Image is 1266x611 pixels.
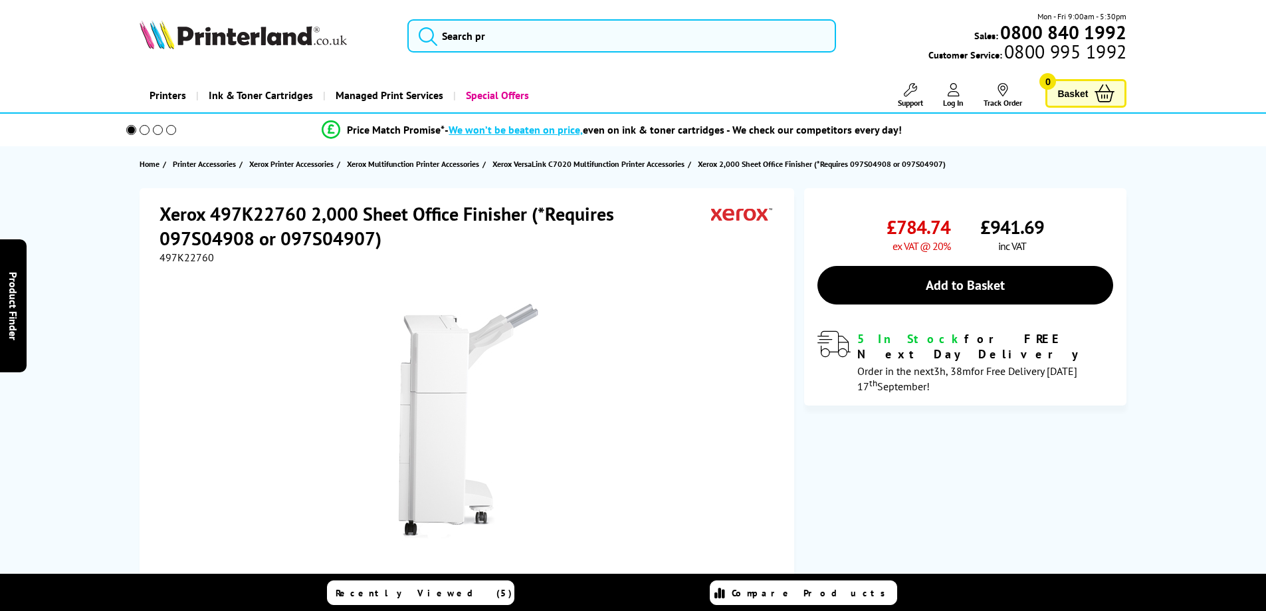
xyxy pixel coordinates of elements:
[347,157,482,171] a: Xerox Multifunction Printer Accessories
[7,271,20,340] span: Product Finder
[140,157,163,171] a: Home
[857,331,964,346] span: 5 In Stock
[1002,45,1126,58] span: 0800 995 1992
[407,19,836,53] input: Search pr
[898,98,923,108] span: Support
[1045,79,1126,108] a: Basket 0
[817,331,1113,392] div: modal_delivery
[140,157,159,171] span: Home
[173,157,236,171] span: Printer Accessories
[449,123,583,136] span: We won’t be beaten on price,
[347,157,479,171] span: Xerox Multifunction Printer Accessories
[108,118,1116,142] li: modal_Promise
[140,20,347,49] img: Printerland Logo
[196,78,323,112] a: Ink & Toner Cartridges
[492,157,688,171] a: Xerox VersaLink C7020 Multifunction Printer Accessories
[249,157,334,171] span: Xerox Printer Accessories
[998,239,1026,253] span: inc VAT
[857,331,1113,362] div: for FREE Next Day Delivery
[943,98,964,108] span: Log In
[209,78,313,112] span: Ink & Toner Cartridges
[698,157,946,171] span: Xerox 2,000 Sheet Office Finisher (*Requires 097S04908 or 097S04907)
[327,580,514,605] a: Recently Viewed (5)
[857,364,1077,393] span: Order in the next for Free Delivery [DATE] 17 September!
[347,123,445,136] span: Price Match Promise*
[159,251,214,264] span: 497K22760
[336,587,512,599] span: Recently Viewed (5)
[492,157,685,171] span: Xerox VersaLink C7020 Multifunction Printer Accessories
[453,78,539,112] a: Special Offers
[732,587,893,599] span: Compare Products
[159,201,711,251] h1: Xerox 497K22760 2,000 Sheet Office Finisher (*Requires 097S04908 or 097S04907)
[1057,84,1088,102] span: Basket
[710,580,897,605] a: Compare Products
[1037,10,1126,23] span: Mon - Fri 9:00am - 5:30pm
[323,78,453,112] a: Managed Print Services
[445,123,902,136] div: - even on ink & toner cartridges - We check our competitors every day!
[140,78,196,112] a: Printers
[893,239,950,253] span: ex VAT @ 20%
[998,26,1126,39] a: 0800 840 1992
[980,215,1044,239] span: £941.69
[173,157,239,171] a: Printer Accessories
[869,377,877,389] sup: th
[711,201,772,226] img: Xerox
[898,83,923,108] a: Support
[974,29,998,42] span: Sales:
[1000,20,1126,45] b: 0800 840 1992
[817,266,1113,305] a: Add to Basket
[140,20,391,52] a: Printerland Logo
[1039,73,1056,90] span: 0
[338,291,599,551] img: Xerox 497K22760 2,000 Sheet Office Finisher (*Requires 097S04908 or 097S04907)
[934,364,971,378] span: 3h, 38m
[928,45,1126,61] span: Customer Service:
[943,83,964,108] a: Log In
[249,157,337,171] a: Xerox Printer Accessories
[887,215,950,239] span: £784.74
[984,83,1022,108] a: Track Order
[698,157,949,171] a: Xerox 2,000 Sheet Office Finisher (*Requires 097S04908 or 097S04907)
